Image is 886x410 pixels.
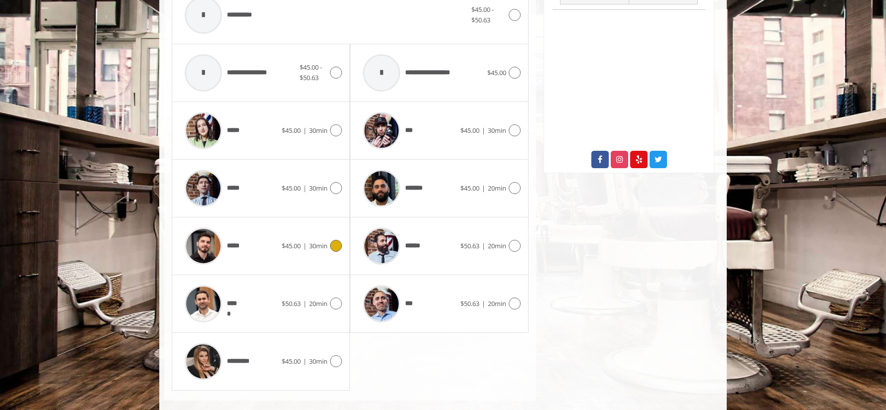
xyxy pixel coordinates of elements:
[460,241,479,250] span: $50.63
[471,5,494,24] span: $45.00 - $50.63
[300,63,322,82] span: $45.00 - $50.63
[482,126,485,135] span: |
[309,299,328,308] span: 20min
[303,357,307,366] span: |
[282,357,301,366] span: $45.00
[303,184,307,193] span: |
[482,184,485,193] span: |
[309,357,328,366] span: 30min
[488,126,506,135] span: 30min
[303,299,307,308] span: |
[309,184,328,193] span: 30min
[282,241,301,250] span: $45.00
[488,299,506,308] span: 20min
[460,184,479,193] span: $45.00
[488,241,506,250] span: 20min
[282,184,301,193] span: $45.00
[282,126,301,135] span: $45.00
[282,299,301,308] span: $50.63
[303,241,307,250] span: |
[482,299,485,308] span: |
[303,126,307,135] span: |
[487,68,506,77] span: $45.00
[309,126,328,135] span: 30min
[482,241,485,250] span: |
[309,241,328,250] span: 30min
[460,126,479,135] span: $45.00
[488,184,506,193] span: 20min
[460,299,479,308] span: $50.63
